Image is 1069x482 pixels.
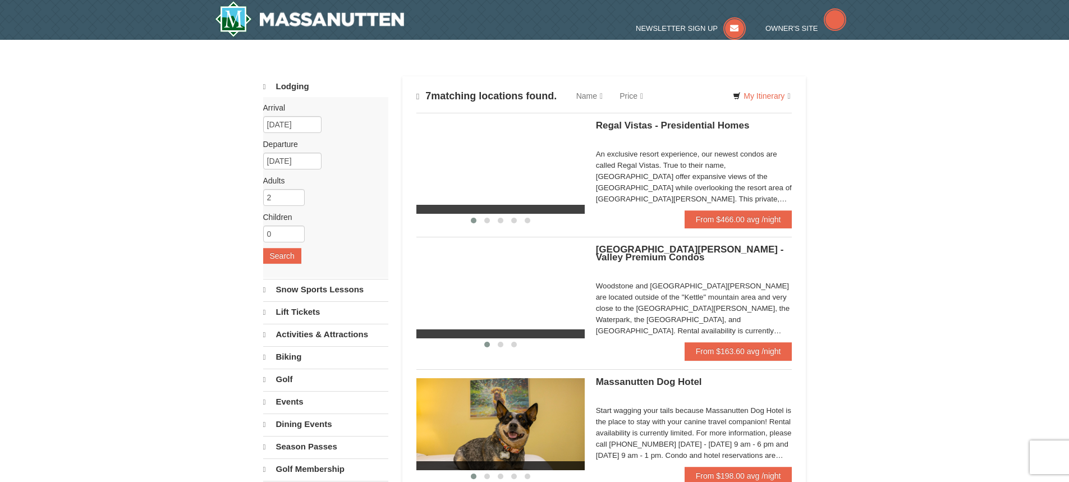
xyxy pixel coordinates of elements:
[596,405,792,461] div: Start wagging your tails because Massanutten Dog Hotel is the place to stay with your canine trav...
[596,244,784,263] span: [GEOGRAPHIC_DATA][PERSON_NAME] - Valley Premium Condos
[726,88,797,104] a: My Itinerary
[263,458,388,480] a: Golf Membership
[685,342,792,360] a: From $163.60 avg /night
[596,281,792,337] div: Woodstone and [GEOGRAPHIC_DATA][PERSON_NAME] are located outside of the "Kettle" mountain area an...
[636,24,718,33] span: Newsletter Sign Up
[263,301,388,323] a: Lift Tickets
[596,377,702,387] span: Massanutten Dog Hotel
[263,391,388,412] a: Events
[263,139,380,150] label: Departure
[263,414,388,435] a: Dining Events
[568,85,611,107] a: Name
[215,1,405,37] img: Massanutten Resort Logo
[263,324,388,345] a: Activities & Attractions
[611,85,652,107] a: Price
[263,346,388,368] a: Biking
[263,175,380,186] label: Adults
[685,210,792,228] a: From $466.00 avg /night
[765,24,818,33] span: Owner's Site
[596,149,792,205] div: An exclusive resort experience, our newest condos are called Regal Vistas. True to their name, [G...
[263,102,380,113] label: Arrival
[263,279,388,300] a: Snow Sports Lessons
[263,436,388,457] a: Season Passes
[263,212,380,223] label: Children
[425,90,431,102] span: 7
[263,248,301,264] button: Search
[215,1,405,37] a: Massanutten Resort
[263,369,388,390] a: Golf
[263,76,388,97] a: Lodging
[596,120,750,131] span: Regal Vistas - Presidential Homes
[765,24,846,33] a: Owner's Site
[416,90,557,102] h4: matching locations found.
[636,24,746,33] a: Newsletter Sign Up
